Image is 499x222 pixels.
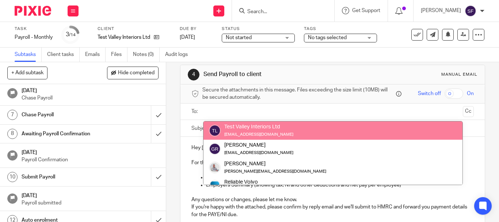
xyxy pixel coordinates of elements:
[22,109,103,120] h1: Chase Payroll
[224,169,326,173] small: [PERSON_NAME][EMAIL_ADDRESS][DOMAIN_NAME]
[22,128,103,139] h1: Awaiting Payroll Confirmation
[209,180,221,192] img: Diverso%20logo.png
[69,33,76,37] small: /14
[47,48,80,62] a: Client tasks
[22,156,159,163] p: Payroll Confirmation
[224,132,293,136] small: [EMAIL_ADDRESS][DOMAIN_NAME]
[22,85,159,94] h1: [DATE]
[421,7,461,14] p: [PERSON_NAME]
[224,142,293,149] div: [PERSON_NAME]
[7,129,18,139] div: 8
[226,35,252,40] span: Not started
[118,70,155,76] span: Hide completed
[22,94,159,102] p: Chase Payroll
[191,144,474,151] p: Hey [PERSON_NAME],
[133,48,160,62] a: Notes (0)
[463,106,474,117] button: Cc
[191,108,199,115] label: To:
[66,30,76,39] div: 3
[191,159,474,166] p: For this month, please see attached:
[85,48,106,62] a: Emails
[209,143,221,155] img: svg%3E
[202,86,394,101] span: Secure the attachments in this message. Files exceeding the size limit (10MB) will be secured aut...
[222,26,295,32] label: Status
[98,34,150,41] p: Test Valley Interiors Ltd
[111,48,127,62] a: Files
[188,69,199,80] div: 4
[180,35,195,40] span: [DATE]
[304,26,377,32] label: Tags
[15,34,53,41] div: Payroll - Monthly
[418,90,441,97] span: Switch off
[191,203,474,218] p: If you're happy with the attached, please confirm by reply email and we'll submit to HMRC and for...
[7,110,18,120] div: 7
[209,125,221,136] img: svg%3E
[22,199,159,207] p: Payroll submitted
[224,160,326,167] div: [PERSON_NAME]
[467,90,474,97] span: On
[22,190,159,199] h1: [DATE]
[107,67,159,79] button: Hide completed
[98,26,171,32] label: Client
[209,162,221,173] img: smiley%20circle%20sean.png
[224,151,293,155] small: [EMAIL_ADDRESS][DOMAIN_NAME]
[203,71,348,78] h1: Send Payroll to client
[180,26,213,32] label: Due by
[191,125,210,132] label: Subject:
[15,6,51,16] img: Pixie
[7,172,18,182] div: 10
[441,72,477,78] div: Manual email
[22,147,159,156] h1: [DATE]
[308,35,347,40] span: No tags selected
[15,26,53,32] label: Task
[224,178,326,186] div: Reliable Volvo
[7,67,47,79] button: + Add subtask
[224,123,293,131] div: Test Valley Interiors Ltd
[465,5,476,17] img: svg%3E
[247,9,312,15] input: Search
[15,48,42,62] a: Subtasks
[191,196,474,203] p: Any questions or changes, please let me know.
[165,48,193,62] a: Audit logs
[22,172,103,183] h1: Submit Payroll
[352,8,380,13] span: Get Support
